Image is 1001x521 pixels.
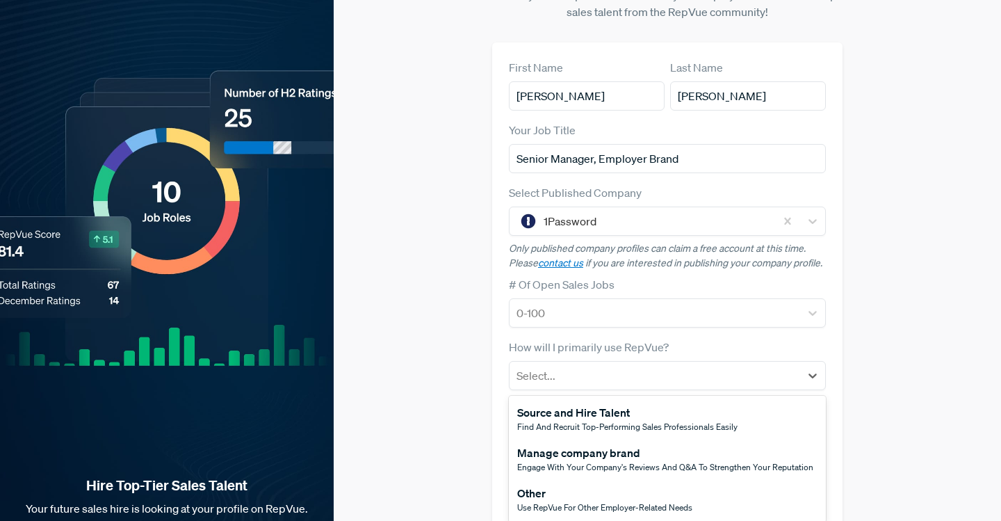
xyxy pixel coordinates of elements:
[517,461,813,473] span: Engage with your company's reviews and Q&A to strengthen your reputation
[509,276,615,293] label: # Of Open Sales Jobs
[509,241,826,271] p: Only published company profiles can claim a free account at this time. Please if you are interest...
[509,184,642,201] label: Select Published Company
[509,122,576,138] label: Your Job Title
[670,59,723,76] label: Last Name
[509,339,669,355] label: How will I primarily use RepVue?
[517,502,692,513] span: Use RepVue for other employer-related needs
[517,444,813,461] div: Manage company brand
[509,81,665,111] input: First Name
[517,485,692,502] div: Other
[670,81,826,111] input: Last Name
[509,59,563,76] label: First Name
[520,213,537,230] img: 1Password
[538,257,583,269] a: contact us
[22,476,311,495] strong: Hire Top-Tier Sales Talent
[517,421,738,433] span: Find and recruit top-performing sales professionals easily
[509,144,826,173] input: Title
[517,404,738,421] div: Source and Hire Talent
